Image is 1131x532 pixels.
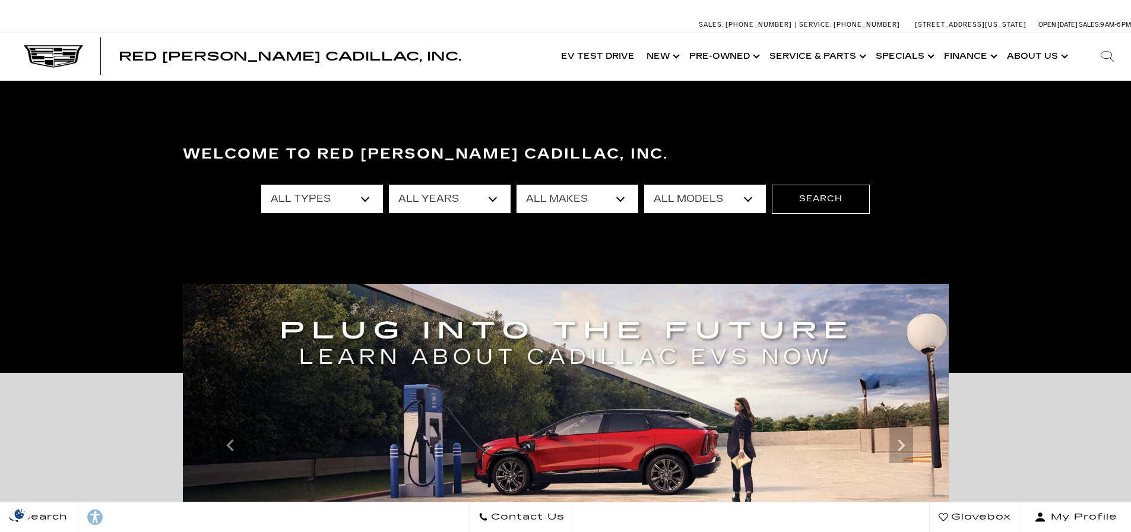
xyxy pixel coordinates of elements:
[726,21,792,28] span: [PHONE_NUMBER]
[1046,509,1117,525] span: My Profile
[683,33,763,80] a: Pre-Owned
[1100,21,1131,28] span: 9 AM-6 PM
[6,508,33,520] img: Opt-Out Icon
[218,427,242,463] div: Previous
[772,185,870,213] button: Search
[870,33,938,80] a: Specials
[1038,21,1078,28] span: Open [DATE]
[555,33,641,80] a: EV Test Drive
[799,21,832,28] span: Service:
[183,142,949,166] h3: Welcome to Red [PERSON_NAME] Cadillac, Inc.
[641,33,683,80] a: New
[948,509,1011,525] span: Glovebox
[699,21,795,28] a: Sales: [PHONE_NUMBER]
[763,33,870,80] a: Service & Parts
[18,509,68,525] span: Search
[1001,33,1072,80] a: About Us
[389,185,511,213] select: Filter by year
[834,21,900,28] span: [PHONE_NUMBER]
[488,509,565,525] span: Contact Us
[938,33,1001,80] a: Finance
[469,502,574,532] a: Contact Us
[1021,502,1131,532] button: Open user profile menu
[889,427,913,463] div: Next
[24,45,83,68] img: Cadillac Dark Logo with Cadillac White Text
[644,185,766,213] select: Filter by model
[915,21,1027,28] a: [STREET_ADDRESS][US_STATE]
[119,50,461,62] a: Red [PERSON_NAME] Cadillac, Inc.
[699,21,724,28] span: Sales:
[261,185,383,213] select: Filter by type
[929,502,1021,532] a: Glovebox
[1079,21,1100,28] span: Sales:
[119,49,461,64] span: Red [PERSON_NAME] Cadillac, Inc.
[517,185,638,213] select: Filter by make
[6,508,33,520] section: Click to Open Cookie Consent Modal
[795,21,903,28] a: Service: [PHONE_NUMBER]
